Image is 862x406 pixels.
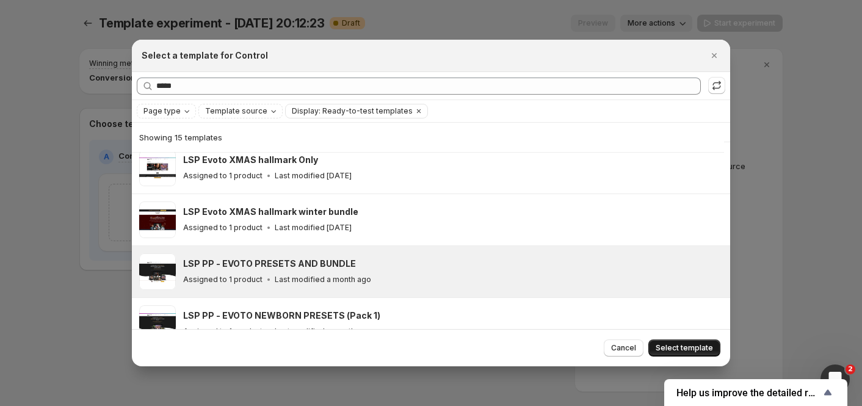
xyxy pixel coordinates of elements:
h3: LSP PP - EVOTO PRESETS AND BUNDLE [183,258,356,270]
button: Page type [137,104,195,118]
button: Display: Ready-to-test templates [286,104,413,118]
button: Clear [413,104,425,118]
p: Last modified [DATE] [275,171,352,181]
button: Select template [648,339,720,357]
span: Select template [656,343,713,353]
p: Assigned to 1 product [183,275,263,285]
span: Display: Ready-to-test templates [292,106,413,116]
p: Assigned to 1 product [183,171,263,181]
span: Help us improve the detailed report for A/B campaigns [676,387,820,399]
button: Close [706,47,723,64]
iframe: Intercom live chat [820,364,850,394]
span: Template source [205,106,267,116]
p: Assigned to 1 product [183,327,263,336]
h3: LSP Evoto XMAS hallmark Only [183,154,318,166]
p: Last modified a month ago [275,327,371,336]
span: 2 [846,364,855,374]
button: Show survey - Help us improve the detailed report for A/B campaigns [676,385,835,400]
p: Last modified a month ago [275,275,371,285]
p: Last modified [DATE] [275,223,352,233]
h3: LSP Evoto XMAS hallmark winter bundle [183,206,358,218]
p: Assigned to 1 product [183,223,263,233]
span: Page type [143,106,181,116]
h3: LSP PP - EVOTO NEWBORN PRESETS (Pack 1) [183,310,380,322]
span: Showing 15 templates [139,132,222,142]
span: Cancel [611,343,636,353]
button: Cancel [604,339,643,357]
h2: Select a template for Control [142,49,268,62]
button: Template source [199,104,282,118]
